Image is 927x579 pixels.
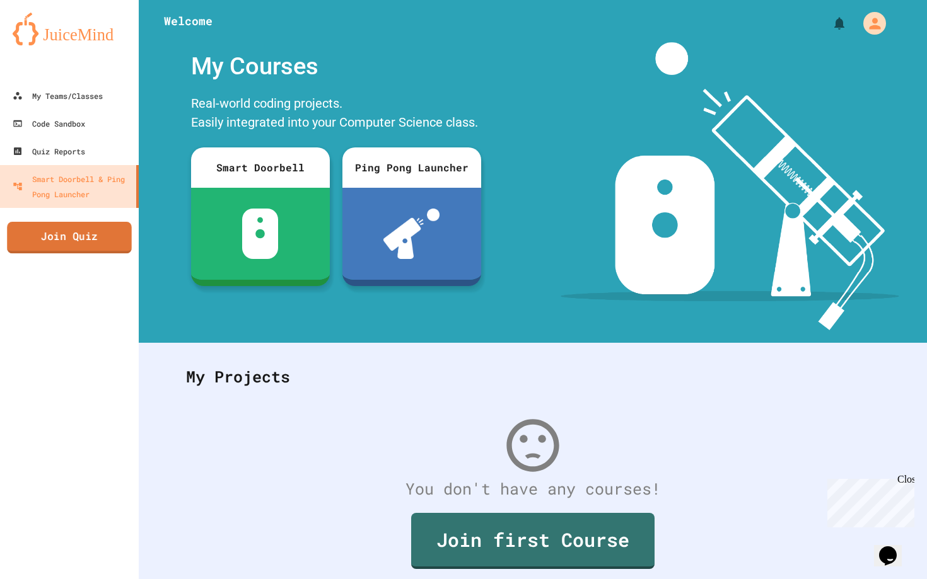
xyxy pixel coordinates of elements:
img: logo-orange.svg [13,13,126,45]
img: banner-image-my-projects.png [561,42,899,330]
div: Ping Pong Launcher [342,147,481,188]
div: Code Sandbox [13,116,85,131]
div: My Notifications [808,13,850,34]
div: My Teams/Classes [13,88,103,103]
a: Join Quiz [7,222,132,253]
div: My Account [850,9,889,38]
div: Real-world coding projects. Easily integrated into your Computer Science class. [185,91,487,138]
div: You don't have any courses! [173,477,892,501]
div: Smart Doorbell & Ping Pong Launcher [13,171,131,202]
iframe: chat widget [822,474,914,527]
div: Smart Doorbell [191,147,330,188]
div: My Courses [185,42,487,91]
div: My Projects [173,352,892,401]
img: ppl-with-ball.png [383,209,440,259]
img: sdb-white.svg [242,209,278,259]
iframe: chat widget [874,529,914,566]
div: Quiz Reports [13,144,85,159]
a: Join first Course [411,513,655,569]
div: Chat with us now!Close [5,5,87,80]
